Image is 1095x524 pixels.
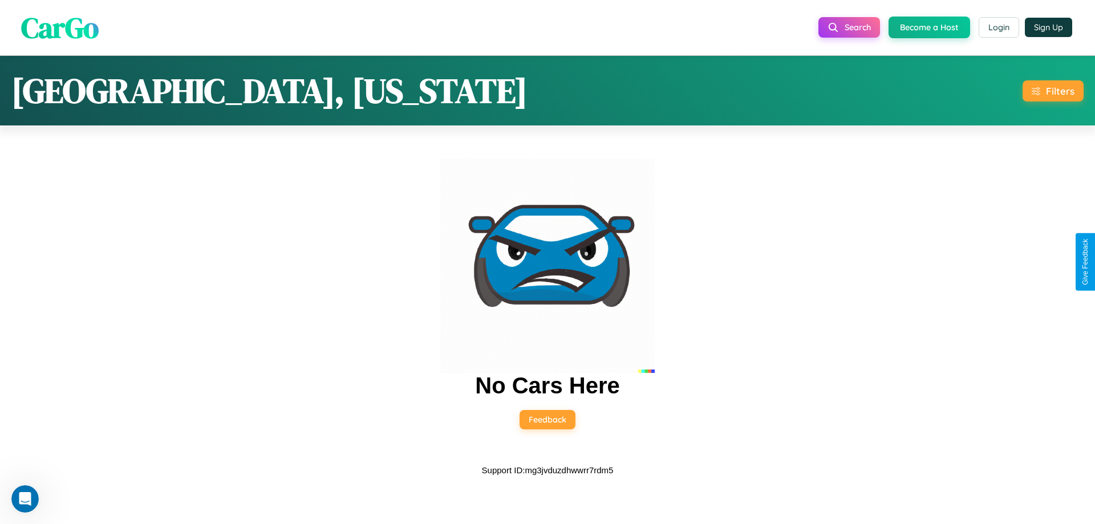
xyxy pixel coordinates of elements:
button: Search [818,17,880,38]
span: CarGo [21,7,99,47]
button: Filters [1023,80,1084,101]
button: Sign Up [1025,18,1072,37]
button: Feedback [520,410,575,429]
iframe: Intercom live chat [11,485,39,513]
h2: No Cars Here [475,373,619,399]
h1: [GEOGRAPHIC_DATA], [US_STATE] [11,67,528,114]
div: Give Feedback [1081,239,1089,285]
button: Become a Host [889,17,970,38]
img: car [440,159,655,373]
button: Login [979,17,1019,38]
span: Search [845,22,871,33]
p: Support ID: mg3jvduzdhwwrr7rdm5 [482,462,614,478]
div: Filters [1046,85,1074,97]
